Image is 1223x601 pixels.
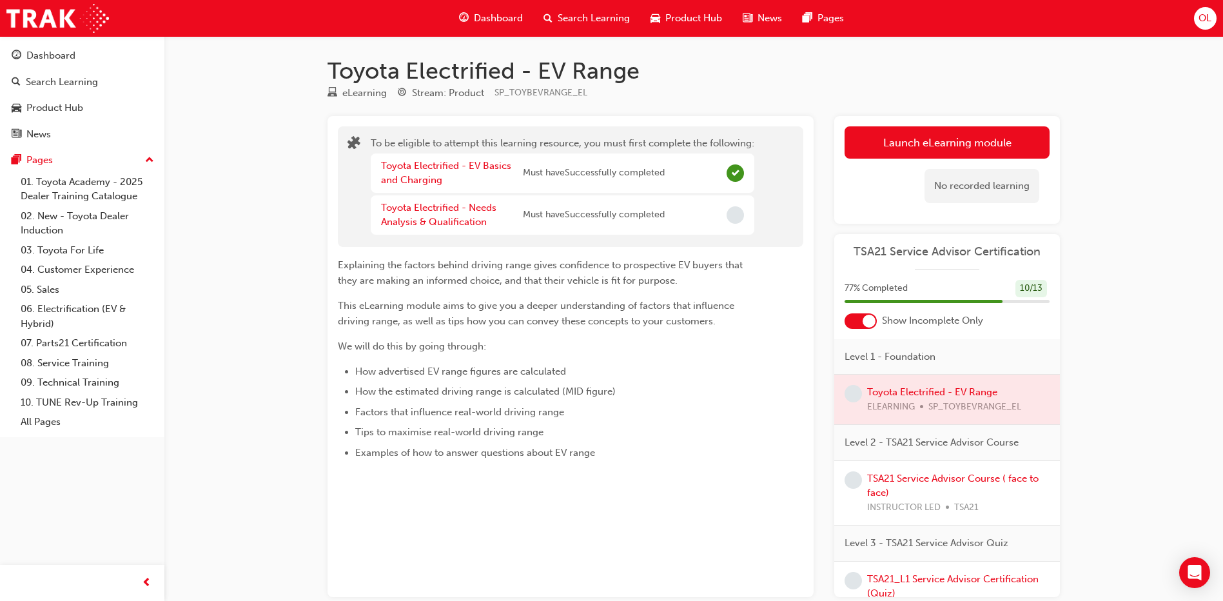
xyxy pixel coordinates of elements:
[371,136,754,237] div: To be eligible to attempt this learning resource, you must first complete the following:
[15,206,159,241] a: 02. New - Toyota Dealer Induction
[381,160,511,186] a: Toyota Electrified - EV Basics and Charging
[640,5,732,32] a: car-iconProduct Hub
[26,48,75,63] div: Dashboard
[743,10,752,26] span: news-icon
[758,11,782,26] span: News
[543,10,553,26] span: search-icon
[845,126,1050,159] button: Launch eLearning module
[26,75,98,90] div: Search Learning
[1199,11,1211,26] span: OL
[925,169,1039,203] div: No recorded learning
[1179,557,1210,588] div: Open Intercom Messenger
[845,536,1008,551] span: Level 3 - TSA21 Service Advisor Quiz
[15,373,159,393] a: 09. Technical Training
[15,412,159,432] a: All Pages
[12,155,21,166] span: pages-icon
[338,259,745,286] span: Explaining the factors behind driving range gives confidence to prospective EV buyers that they a...
[845,385,862,402] span: learningRecordVerb_NONE-icon
[12,103,21,114] span: car-icon
[5,123,159,146] a: News
[665,11,722,26] span: Product Hub
[5,44,159,68] a: Dashboard
[5,70,159,94] a: Search Learning
[882,313,983,328] span: Show Incomplete Only
[5,41,159,148] button: DashboardSearch LearningProduct HubNews
[26,153,53,168] div: Pages
[867,573,1039,600] a: TSA21_L1 Service Advisor Certification (Quiz)
[727,206,744,224] span: Incomplete
[15,353,159,373] a: 08. Service Training
[12,77,21,88] span: search-icon
[328,57,1060,85] h1: Toyota Electrified - EV Range
[338,300,737,327] span: This eLearning module aims to give you a deeper understanding of factors that influence driving r...
[355,386,616,397] span: How the estimated driving range is calculated (MID figure)
[15,241,159,261] a: 03. Toyota For Life
[474,11,523,26] span: Dashboard
[355,366,566,377] span: How advertised EV range figures are calculated
[523,166,665,181] span: Must have Successfully completed
[6,4,109,33] img: Trak
[15,172,159,206] a: 01. Toyota Academy - 2025 Dealer Training Catalogue
[338,340,486,352] span: We will do this by going through:
[845,350,935,364] span: Level 1 - Foundation
[12,50,21,62] span: guage-icon
[347,137,360,152] span: puzzle-icon
[328,88,337,99] span: learningResourceType_ELEARNING-icon
[1015,280,1047,297] div: 10 / 13
[412,86,484,101] div: Stream: Product
[26,101,83,115] div: Product Hub
[342,86,387,101] div: eLearning
[328,85,387,101] div: Type
[1194,7,1217,30] button: OL
[12,129,21,141] span: news-icon
[5,148,159,172] button: Pages
[145,152,154,169] span: up-icon
[817,11,844,26] span: Pages
[449,5,533,32] a: guage-iconDashboard
[727,164,744,182] span: Complete
[142,575,152,591] span: prev-icon
[803,10,812,26] span: pages-icon
[397,88,407,99] span: target-icon
[26,127,51,142] div: News
[494,87,587,98] span: Learning resource code
[954,500,979,515] span: TSA21
[15,260,159,280] a: 04. Customer Experience
[845,435,1019,450] span: Level 2 - TSA21 Service Advisor Course
[732,5,792,32] a: news-iconNews
[381,202,496,228] a: Toyota Electrified - Needs Analysis & Qualification
[15,393,159,413] a: 10. TUNE Rev-Up Training
[558,11,630,26] span: Search Learning
[845,572,862,589] span: learningRecordVerb_NONE-icon
[867,500,941,515] span: INSTRUCTOR LED
[867,473,1039,499] a: TSA21 Service Advisor Course ( face to face)
[845,471,862,489] span: learningRecordVerb_NONE-icon
[355,426,543,438] span: Tips to maximise real-world driving range
[5,96,159,120] a: Product Hub
[845,244,1050,259] a: TSA21 Service Advisor Certification
[397,85,484,101] div: Stream
[15,280,159,300] a: 05. Sales
[459,10,469,26] span: guage-icon
[792,5,854,32] a: pages-iconPages
[651,10,660,26] span: car-icon
[533,5,640,32] a: search-iconSearch Learning
[15,299,159,333] a: 06. Electrification (EV & Hybrid)
[845,281,908,296] span: 77 % Completed
[15,333,159,353] a: 07. Parts21 Certification
[523,208,665,222] span: Must have Successfully completed
[355,406,564,418] span: Factors that influence real-world driving range
[355,447,595,458] span: Examples of how to answer questions about EV range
